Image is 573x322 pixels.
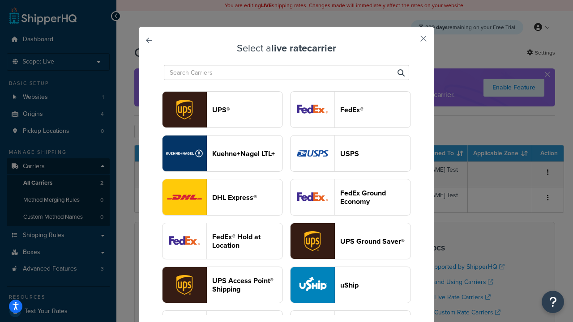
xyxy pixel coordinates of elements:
[291,267,334,303] img: uShip logo
[290,223,411,259] button: surePost logoUPS Ground Saver®
[290,267,411,303] button: uShip logouShip
[291,223,334,259] img: surePost logo
[162,179,206,215] img: dhl logo
[542,291,564,313] button: Open Resource Center
[162,136,206,171] img: reTransFreight logo
[162,135,283,172] button: reTransFreight logoKuehne+Nagel LTL+
[340,106,411,114] header: FedEx®
[212,149,282,158] header: Kuehne+Nagel LTL+
[162,92,206,127] img: ups logo
[340,281,411,289] header: uShip
[162,179,283,216] button: dhl logoDHL Express®
[162,223,206,259] img: fedExLocation logo
[340,237,411,246] header: UPS Ground Saver®
[212,193,282,202] header: DHL Express®
[290,179,411,216] button: smartPost logoFedEx Ground Economy
[290,135,411,172] button: usps logoUSPS
[291,179,334,215] img: smartPost logo
[212,106,282,114] header: UPS®
[290,91,411,128] button: fedEx logoFedEx®
[162,267,206,303] img: accessPoint logo
[340,149,411,158] header: USPS
[340,189,411,206] header: FedEx Ground Economy
[271,41,336,55] strong: live rate carrier
[162,267,283,303] button: accessPoint logoUPS Access Point® Shipping
[162,91,283,128] button: ups logoUPS®
[291,92,334,127] img: fedEx logo
[164,65,409,80] input: Search Carriers
[162,223,283,259] button: fedExLocation logoFedEx® Hold at Location
[291,136,334,171] img: usps logo
[212,276,282,293] header: UPS Access Point® Shipping
[162,43,411,54] h3: Select a
[212,233,282,250] header: FedEx® Hold at Location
